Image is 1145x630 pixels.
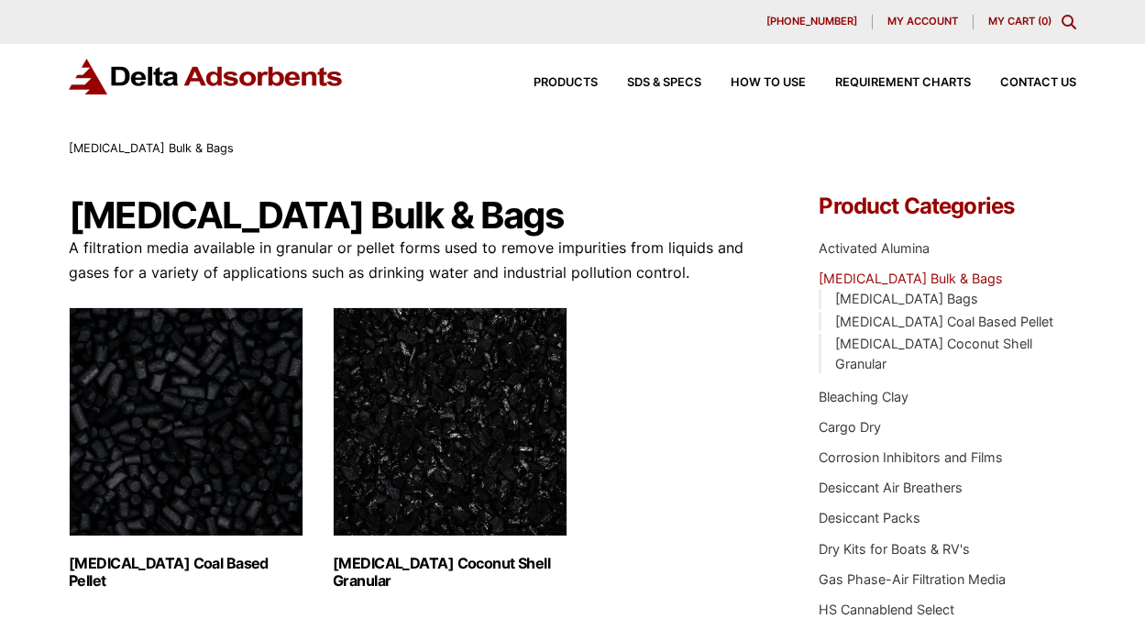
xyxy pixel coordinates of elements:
a: HS Cannablend Select [819,602,954,617]
a: Corrosion Inhibitors and Films [819,449,1003,465]
a: Visit product category Activated Carbon Coconut Shell Granular [333,307,567,590]
div: Toggle Modal Content [1062,15,1076,29]
span: Products [534,77,598,89]
a: SDS & SPECS [598,77,701,89]
a: Cargo Dry [819,419,881,435]
a: Contact Us [971,77,1076,89]
a: Bleaching Clay [819,389,908,404]
a: Products [504,77,598,89]
a: Requirement Charts [806,77,971,89]
a: [MEDICAL_DATA] Coconut Shell Granular [835,336,1032,371]
a: [MEDICAL_DATA] Coal Based Pellet [835,314,1053,329]
p: A filtration media available in granular or pellet forms used to remove impurities from liquids a... [69,236,769,285]
a: Gas Phase-Air Filtration Media [819,571,1006,587]
h4: Product Categories [819,195,1076,217]
span: [MEDICAL_DATA] Bulk & Bags [69,141,234,155]
a: [MEDICAL_DATA] Bags [835,291,978,306]
a: Desiccant Air Breathers [819,480,963,495]
a: [MEDICAL_DATA] Bulk & Bags [819,271,1003,286]
span: [PHONE_NUMBER] [766,17,857,27]
img: Activated Carbon Coal Based Pellet [69,307,303,536]
img: Delta Adsorbents [69,59,344,94]
a: Visit product category Activated Carbon Coal Based Pellet [69,307,303,590]
span: Contact Us [1000,77,1076,89]
span: How to Use [731,77,806,89]
span: My account [887,17,958,27]
span: SDS & SPECS [627,77,701,89]
a: Activated Alumina [819,240,930,256]
a: My Cart (0) [988,15,1051,28]
img: Activated Carbon Coconut Shell Granular [333,307,567,536]
a: How to Use [701,77,806,89]
span: Requirement Charts [835,77,971,89]
span: 0 [1041,15,1048,28]
a: Desiccant Packs [819,510,920,525]
a: [PHONE_NUMBER] [752,15,873,29]
h2: [MEDICAL_DATA] Coal Based Pellet [69,555,303,590]
a: My account [873,15,974,29]
h2: [MEDICAL_DATA] Coconut Shell Granular [333,555,567,590]
a: Dry Kits for Boats & RV's [819,541,970,557]
h1: [MEDICAL_DATA] Bulk & Bags [69,195,769,236]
